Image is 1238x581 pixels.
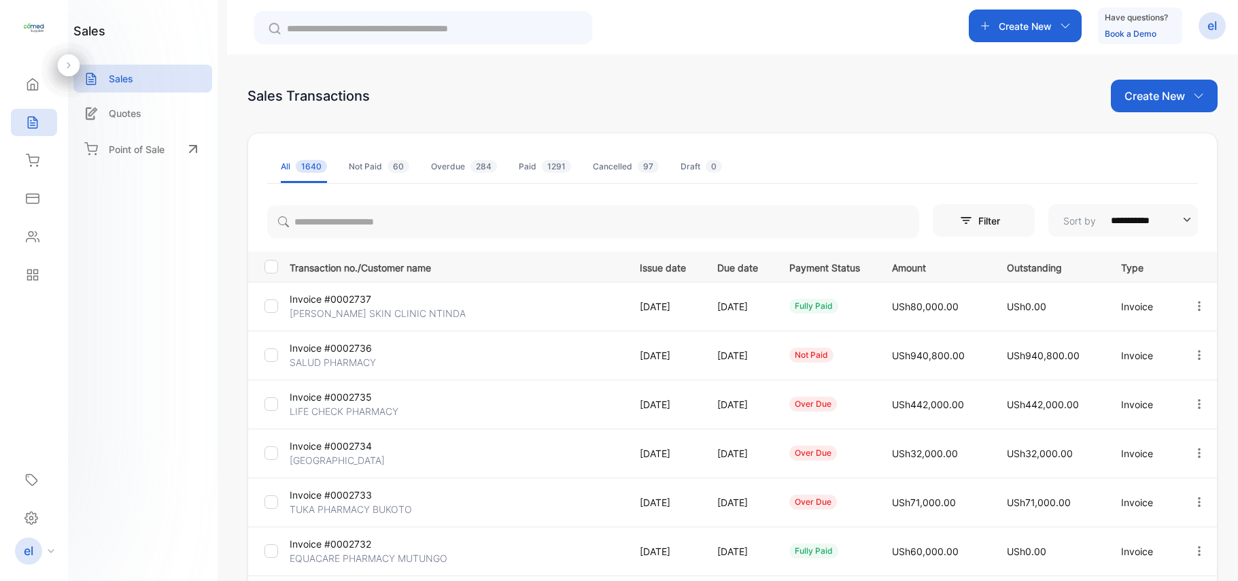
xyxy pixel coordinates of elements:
[717,544,761,559] p: [DATE]
[1121,397,1165,412] p: Invoice
[1121,348,1165,363] p: Invoice
[640,397,689,412] p: [DATE]
[1121,299,1165,314] p: Invoice
[1121,258,1165,275] p: Type
[1121,495,1165,510] p: Invoice
[281,161,327,173] div: All
[1124,88,1185,104] p: Create New
[1007,258,1094,275] p: Outstanding
[290,404,400,418] p: LIFE CHECK PHARMACY
[999,19,1052,33] p: Create New
[290,488,400,502] p: Invoice #0002733
[290,355,400,369] p: SALUD PHARMACY
[1111,80,1218,112] button: Create New
[1007,546,1046,557] span: USh0.00
[638,160,659,173] span: 97
[1007,497,1071,508] span: USh71,000.00
[290,292,400,306] p: Invoice #0002737
[247,86,370,106] div: Sales Transactions
[290,502,412,516] p: TUKA PHARMACY BUKOTO
[296,160,327,173] span: 1640
[892,301,959,312] span: USh80,000.00
[290,258,623,275] p: Transaction no./Customer name
[892,399,964,410] span: USh442,000.00
[717,348,761,363] p: [DATE]
[789,299,838,314] div: fully paid
[1007,350,1080,361] span: USh940,800.00
[892,497,956,508] span: USh71,000.00
[717,299,761,314] p: [DATE]
[73,65,212,93] a: Sales
[717,446,761,461] p: [DATE]
[969,10,1082,42] button: Create New
[717,397,761,412] p: [DATE]
[789,258,865,275] p: Payment Status
[1181,524,1238,581] iframe: LiveChat chat widget
[1105,11,1168,24] p: Have questions?
[892,448,958,459] span: USh32,000.00
[1207,17,1217,35] p: el
[640,258,689,275] p: Issue date
[640,495,689,510] p: [DATE]
[109,106,141,120] p: Quotes
[789,446,837,461] div: over due
[1007,448,1073,459] span: USh32,000.00
[706,160,722,173] span: 0
[431,161,497,173] div: Overdue
[73,99,212,127] a: Quotes
[542,160,571,173] span: 1291
[73,134,212,164] a: Point of Sale
[640,299,689,314] p: [DATE]
[640,446,689,461] p: [DATE]
[593,161,659,173] div: Cancelled
[290,537,400,551] p: Invoice #0002732
[290,551,447,565] p: EQUACARE PHARMACY MUTUNGO
[892,546,959,557] span: USh60,000.00
[73,22,105,40] h1: sales
[789,397,837,412] div: over due
[290,341,400,355] p: Invoice #0002736
[1048,204,1198,237] button: Sort by
[717,495,761,510] p: [DATE]
[290,390,400,404] p: Invoice #0002735
[470,160,497,173] span: 284
[1063,214,1096,228] p: Sort by
[1007,399,1079,410] span: USh442,000.00
[109,142,165,156] p: Point of Sale
[1007,301,1046,312] span: USh0.00
[1199,10,1226,42] button: el
[109,71,133,86] p: Sales
[892,350,965,361] span: USh940,800.00
[789,544,838,559] div: fully paid
[24,542,33,560] p: el
[1105,29,1156,39] a: Book a Demo
[1121,446,1165,461] p: Invoice
[892,258,979,275] p: Amount
[640,348,689,363] p: [DATE]
[290,306,466,320] p: [PERSON_NAME] SKIN CLINIC NTINDA
[349,161,409,173] div: Not Paid
[24,18,44,38] img: logo
[681,161,722,173] div: Draft
[290,453,400,467] p: [GEOGRAPHIC_DATA]
[1121,544,1165,559] p: Invoice
[789,348,833,363] div: not paid
[717,258,761,275] p: Due date
[388,160,409,173] span: 60
[789,495,837,510] div: over due
[290,439,400,453] p: Invoice #0002734
[640,544,689,559] p: [DATE]
[519,161,571,173] div: Paid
